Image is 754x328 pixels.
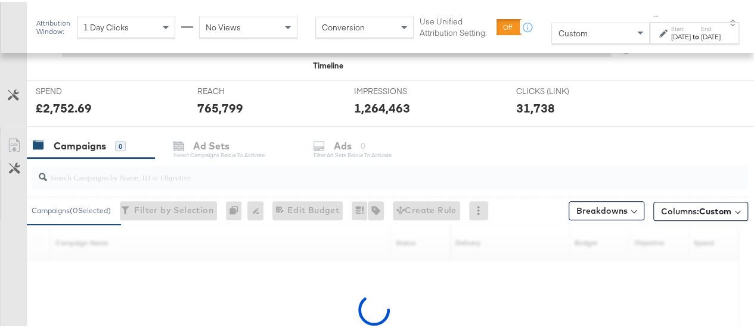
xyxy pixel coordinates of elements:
[653,200,748,219] button: Columns:Custom
[354,98,410,115] div: 1,264,463
[651,13,662,17] span: ↑
[226,199,247,218] div: 0
[32,204,111,214] div: Campaigns ( 0 Selected)
[661,204,731,215] span: Columns:
[569,199,644,218] button: Breakdowns
[516,98,554,115] div: 31,738
[197,98,243,115] div: 765,799
[83,20,129,31] span: 1 Day Clicks
[691,30,701,39] strong: to
[36,17,71,34] div: Attribution Window:
[206,20,241,31] span: No Views
[115,139,126,150] div: 0
[701,30,721,40] div: [DATE]
[701,23,721,31] label: End:
[671,23,691,31] label: Start:
[197,84,287,95] span: REACH
[699,204,731,215] span: Custom
[354,84,443,95] span: IMPRESSIONS
[36,84,125,95] span: SPEND
[558,26,587,37] span: Custom
[54,138,106,151] div: Campaigns
[516,84,605,95] span: CLICKS (LINK)
[47,159,685,182] input: Search Campaigns by Name, ID or Objective
[420,14,492,36] label: Use Unified Attribution Setting:
[313,58,343,70] div: Timeline
[322,20,365,31] span: Conversion
[36,98,92,115] div: £2,752.69
[671,30,691,40] div: [DATE]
